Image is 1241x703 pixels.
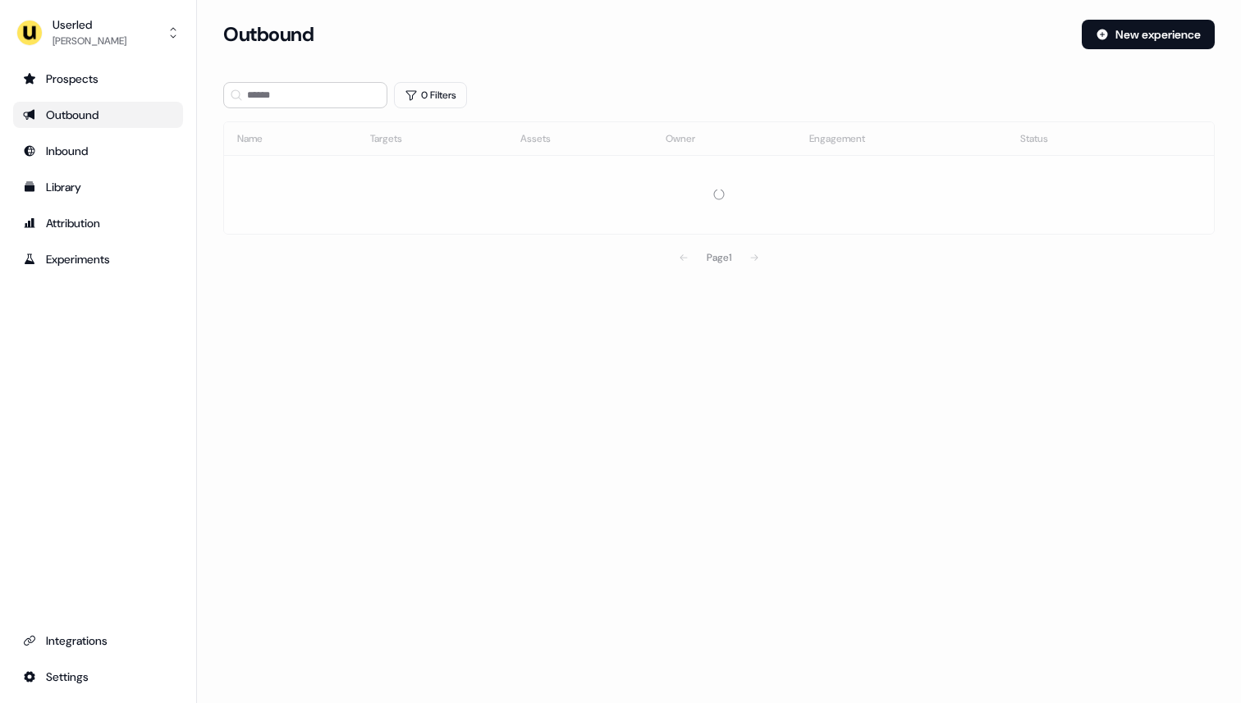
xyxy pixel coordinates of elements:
div: Outbound [23,107,173,123]
a: Go to experiments [13,246,183,272]
div: Experiments [23,251,173,267]
a: Go to outbound experience [13,102,183,128]
div: Attribution [23,215,173,231]
div: Integrations [23,632,173,649]
a: Go to prospects [13,66,183,92]
div: Inbound [23,143,173,159]
a: Go to integrations [13,664,183,690]
a: Go to integrations [13,628,183,654]
button: New experience [1082,20,1215,49]
div: Userled [53,16,126,33]
a: Go to attribution [13,210,183,236]
div: Settings [23,669,173,685]
a: Go to templates [13,174,183,200]
button: Userled[PERSON_NAME] [13,13,183,52]
a: Go to Inbound [13,138,183,164]
h3: Outbound [223,22,314,47]
div: Prospects [23,71,173,87]
div: Library [23,179,173,195]
div: [PERSON_NAME] [53,33,126,49]
button: 0 Filters [394,82,467,108]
